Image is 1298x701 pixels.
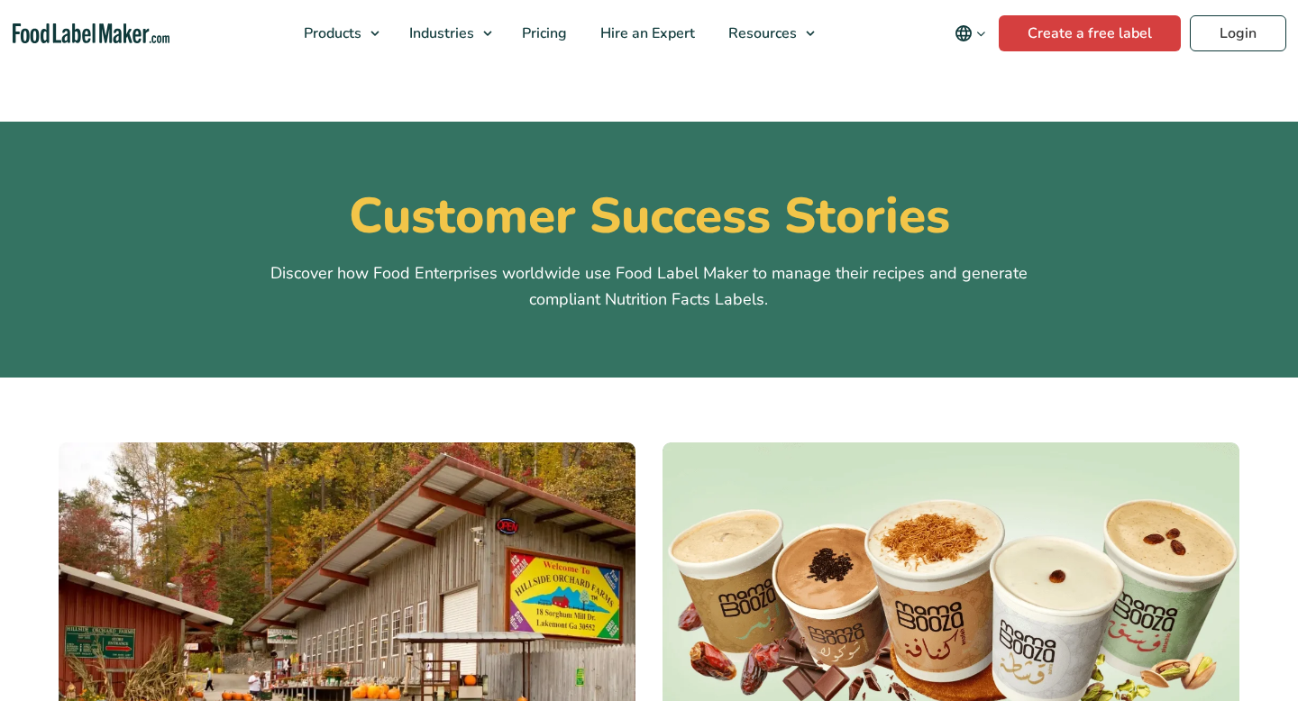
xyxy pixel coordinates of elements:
a: Create a free label [999,15,1181,51]
span: Products [298,23,363,43]
a: Food Label Maker homepage [13,23,169,44]
button: Change language [942,15,999,51]
p: Discover how Food Enterprises worldwide use Food Label Maker to manage their recipes and generate... [269,260,1028,313]
span: Hire an Expert [595,23,697,43]
span: Resources [723,23,799,43]
a: Login [1190,15,1286,51]
span: Pricing [516,23,569,43]
h1: Customer Success Stories [59,187,1239,246]
span: Industries [404,23,476,43]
